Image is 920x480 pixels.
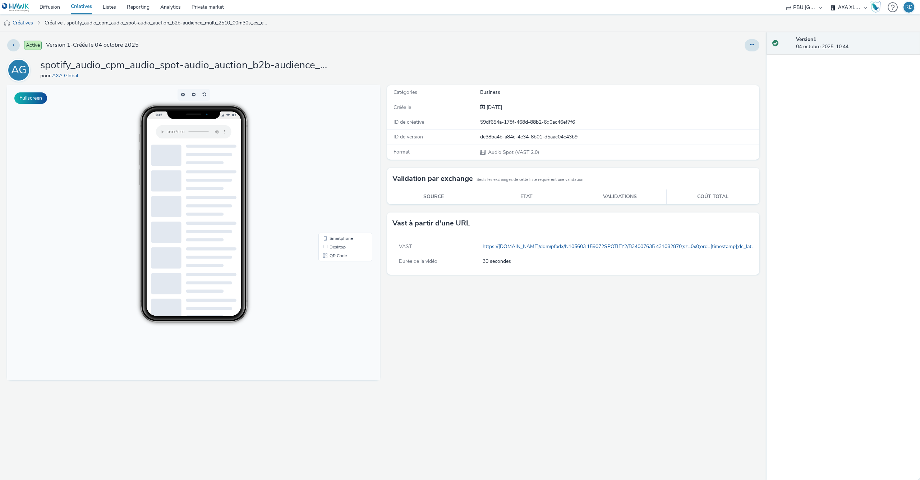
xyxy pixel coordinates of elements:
span: 30 secondes [483,258,511,265]
div: de38ba4b-a84c-4e34-8b01-d5aac04c43b9 [480,133,759,141]
span: VAST [399,243,412,250]
h3: Validation par exchange [392,173,473,184]
span: [DATE] [485,104,502,111]
li: Desktop [313,157,364,166]
a: Créative : spotify_audio_cpm_audio_spot-audio_auction_b2b-audience_multi_2510_00m30s_es_es_awaren... [41,14,271,32]
th: Validations [573,189,666,204]
th: Source [387,189,480,204]
span: Catégories [394,89,417,96]
span: Desktop [322,160,339,164]
div: Création 04 octobre 2025, 10:44 [485,104,502,111]
div: 04 octobre 2025, 10:44 [796,36,914,51]
strong: Version 1 [796,36,816,43]
img: Hawk Academy [870,1,881,13]
div: 59df654a-178f-468d-88b2-6d0ac46ef7f6 [480,119,759,126]
div: RD [905,2,912,13]
th: Coût total [666,189,759,204]
a: AXA Global [52,72,81,79]
a: AG [7,67,33,73]
li: Smartphone [313,149,364,157]
span: 10:45 [147,28,155,32]
span: pour [40,72,52,79]
small: Seuls les exchanges de cette liste requièrent une validation [477,177,583,183]
span: ID de créative [394,119,424,125]
span: ID de version [394,133,423,140]
div: AG [11,60,27,80]
span: Durée de la vidéo [399,258,437,265]
span: Smartphone [322,151,346,155]
h3: Vast à partir d'une URL [392,218,470,229]
h1: spotify_audio_cpm_audio_spot-audio_auction_b2b-audience_multi_2510_00m30s_es_es_awareness_audio-c... [40,59,328,72]
span: QR Code [322,168,340,173]
div: Business [480,89,759,96]
span: Format [394,148,410,155]
a: Hawk Academy [870,1,884,13]
button: Fullscreen [14,92,47,104]
span: Créée le [394,104,411,111]
span: Version 1 - Créée le 04 octobre 2025 [46,41,139,49]
span: Activé [24,41,42,50]
li: QR Code [313,166,364,175]
span: Audio Spot (VAST 2.0) [487,149,539,156]
th: Etat [480,189,573,204]
img: audio [4,20,11,27]
img: undefined Logo [2,3,29,12]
